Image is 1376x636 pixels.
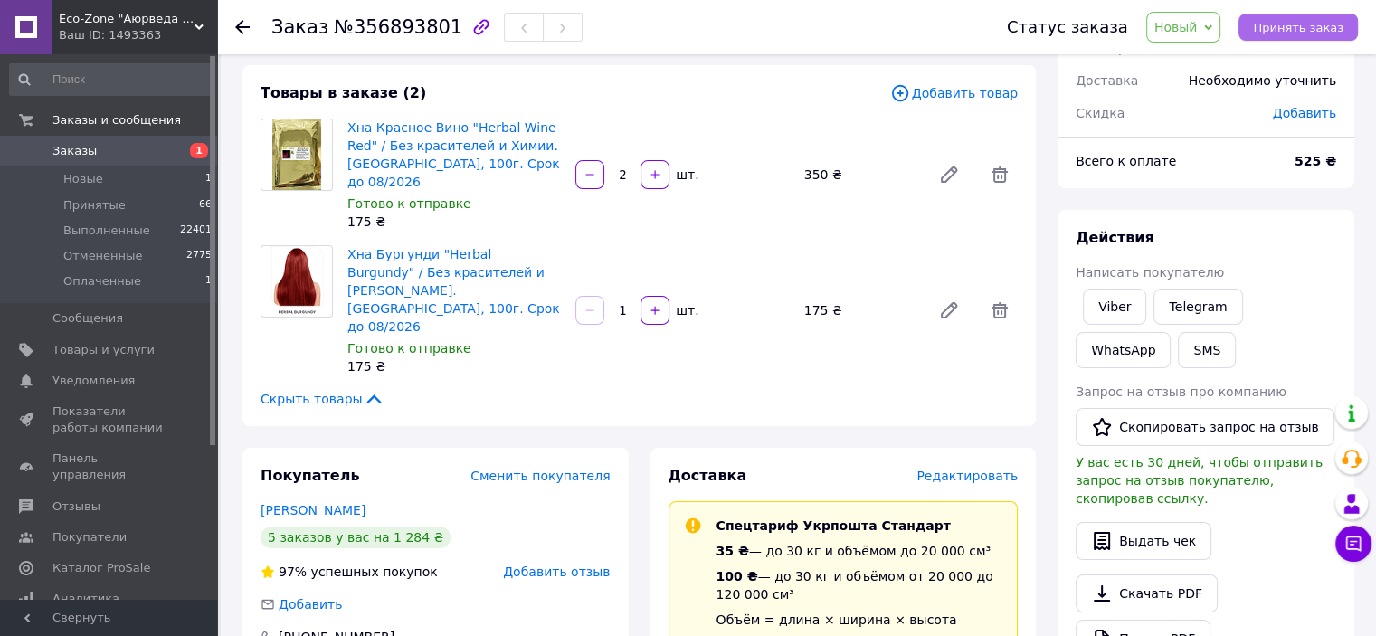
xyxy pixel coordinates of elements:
[716,569,758,584] span: 100 ₴
[716,542,1003,560] div: — до 30 кг и объёмом до 20 000 см³
[235,18,250,36] div: Вернуться назад
[916,469,1018,483] span: Редактировать
[982,157,1018,193] span: Удалить
[1076,455,1323,506] span: У вас есть 30 дней, чтобы отправить запрос на отзыв покупателю, скопировав ссылку.
[52,143,97,159] span: Заказы
[271,16,328,38] span: Заказ
[272,119,321,190] img: Хна Красное Вино "Herbal Wine Red" / Без красителей и Химии. Индия, 100г. Срок до 08/2026
[1154,20,1198,34] span: Новый
[279,565,307,579] span: 97%
[1076,522,1211,560] button: Выдать чек
[1007,18,1128,36] div: Статус заказа
[503,565,610,579] span: Добавить отзыв
[347,247,560,334] a: Хна Бургунди "Herbal Burgundy" / Без красителей и [PERSON_NAME]. [GEOGRAPHIC_DATA], 100г. Срок до...
[931,157,967,193] a: Редактировать
[180,223,212,239] span: 22401
[269,246,325,317] img: Хна Бургунди "Herbal Burgundy" / Без красителей и Химии. Индия, 100г. Срок до 08/2026
[52,529,127,546] span: Покупатели
[1076,41,1134,55] span: 2 товара
[1178,61,1347,100] div: Необходимо уточнить
[279,597,342,612] span: Добавить
[1238,14,1358,41] button: Принять заказ
[52,498,100,515] span: Отзывы
[890,83,1018,103] span: Добавить товар
[59,27,217,43] div: Ваш ID: 1493363
[52,451,167,483] span: Панель управления
[52,403,167,436] span: Показатели работы компании
[716,518,951,533] span: Спецтариф Укрпошта Стандарт
[671,301,700,319] div: шт.
[1253,21,1343,34] span: Принять заказ
[716,567,1003,603] div: — до 30 кг и объёмом от 20 000 до 120 000 см³
[205,171,212,187] span: 1
[63,248,142,264] span: Отмененные
[261,503,365,517] a: [PERSON_NAME]
[347,357,561,375] div: 175 ₴
[52,591,119,607] span: Аналитика
[347,341,471,356] span: Готово к отправке
[261,84,426,101] span: Товары в заказе (2)
[52,112,181,128] span: Заказы и сообщения
[199,197,212,214] span: 66
[671,166,700,184] div: шт.
[1076,384,1286,399] span: Запрос на отзыв про компанию
[52,373,135,389] span: Уведомления
[190,143,208,158] span: 1
[63,273,141,290] span: Оплаченные
[334,16,462,38] span: №356893801
[52,560,150,576] span: Каталог ProSale
[1076,229,1154,246] span: Действия
[9,63,214,96] input: Поиск
[59,11,195,27] span: Eco-Zone "Аюрведа для здоровья"
[261,467,359,484] span: Покупатель
[1295,154,1336,168] b: 525 ₴
[797,162,924,187] div: 350 ₴
[1076,73,1138,88] span: Доставка
[1076,106,1125,120] span: Скидка
[1335,526,1371,562] button: Чат с покупателем
[716,611,1003,629] div: Объём = длина × ширина × высота
[1178,332,1236,368] button: SMS
[347,213,561,231] div: 175 ₴
[1076,408,1334,446] button: Скопировать запрос на отзыв
[52,342,155,358] span: Товары и услуги
[52,310,123,327] span: Сообщения
[261,563,438,581] div: успешных покупок
[63,197,126,214] span: Принятые
[1076,154,1176,168] span: Всего к оплате
[261,527,451,548] div: 5 заказов у вас на 1 284 ₴
[716,544,749,558] span: 35 ₴
[1153,289,1242,325] a: Telegram
[205,273,212,290] span: 1
[347,120,560,189] a: Хна Красное Вино "Herbal Wine Red" / Без красителей и Химии. [GEOGRAPHIC_DATA], 100г. Срок до 08/...
[982,292,1018,328] span: Удалить
[669,467,747,484] span: Доставка
[347,196,471,211] span: Готово к отправке
[931,292,967,328] a: Редактировать
[63,171,103,187] span: Новые
[1076,574,1218,612] a: Скачать PDF
[1273,106,1336,120] span: Добавить
[797,298,924,323] div: 175 ₴
[1076,265,1224,280] span: Написать покупателю
[261,390,384,408] span: Скрыть товары
[1083,289,1146,325] a: Viber
[470,469,610,483] span: Сменить покупателя
[63,223,150,239] span: Выполненные
[186,248,212,264] span: 2775
[1076,332,1171,368] a: WhatsApp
